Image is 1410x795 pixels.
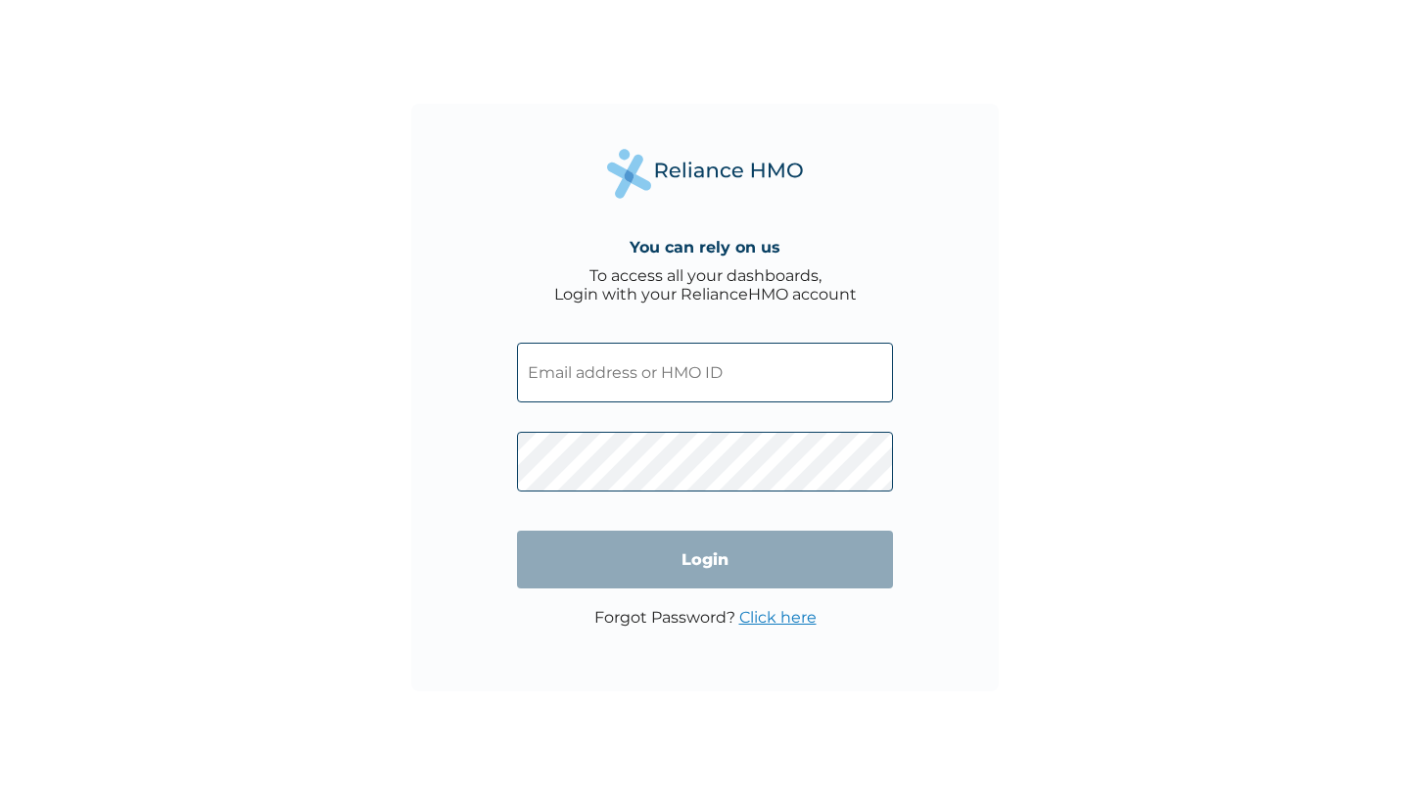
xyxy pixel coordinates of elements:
p: Forgot Password? [594,608,817,627]
h4: You can rely on us [630,238,780,257]
a: Click here [739,608,817,627]
img: Reliance Health's Logo [607,149,803,199]
input: Email address or HMO ID [517,343,893,402]
input: Login [517,531,893,588]
div: To access all your dashboards, Login with your RelianceHMO account [554,266,857,304]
